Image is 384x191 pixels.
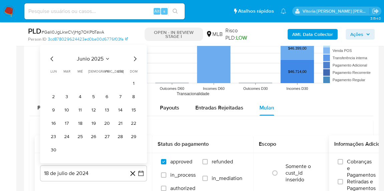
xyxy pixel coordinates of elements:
b: Person ID [28,36,46,42]
p: OPEN - IN REVIEW STAGE I [145,28,203,41]
p: vitoria.caldeira@mercadolivre.com [303,8,370,14]
input: Pesquise usuários ou casos... [24,7,185,16]
span: LOW [236,34,247,42]
span: Ações [350,29,363,40]
span: Atalhos rápidos [238,8,274,15]
b: AML Data Collector [292,29,333,40]
b: PLD [28,26,41,36]
button: search-icon [168,7,182,16]
span: Alt [154,8,160,14]
a: 3cd878029624423ed0ba00d6776f03fa [48,36,128,42]
span: 3.154.0 [370,16,381,21]
button: AML Data Collector [287,29,338,40]
a: Notificações [280,8,286,14]
div: MLB [206,31,223,38]
a: Sair [372,8,379,15]
button: Ações [346,29,375,40]
span: # Gali0JgLkwCVjHg7OKPbTavA [41,29,104,35]
span: Risco PLD: [225,27,258,41]
span: s [163,8,165,14]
